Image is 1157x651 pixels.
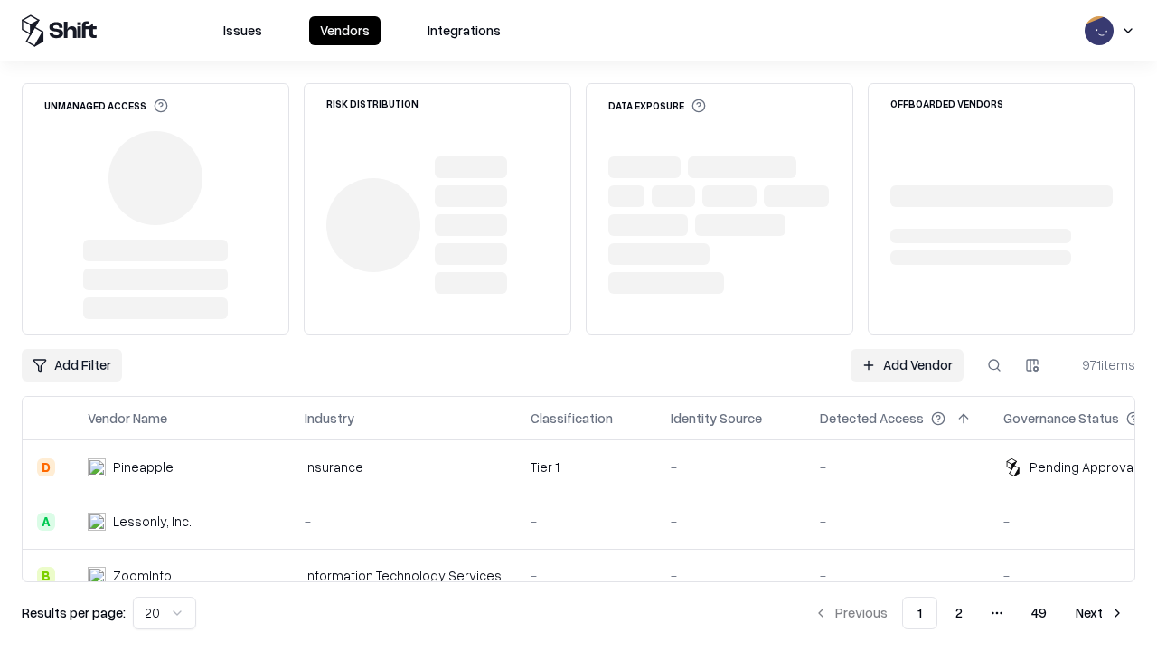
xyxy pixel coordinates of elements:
[671,458,791,476] div: -
[1065,597,1135,629] button: Next
[113,512,192,531] div: Lessonly, Inc.
[820,458,974,476] div: -
[113,566,172,585] div: ZoomInfo
[44,99,168,113] div: Unmanaged Access
[305,458,502,476] div: Insurance
[941,597,977,629] button: 2
[608,99,706,113] div: Data Exposure
[212,16,273,45] button: Issues
[671,409,762,428] div: Identity Source
[531,512,642,531] div: -
[531,458,642,476] div: Tier 1
[820,512,974,531] div: -
[820,409,924,428] div: Detected Access
[1003,409,1119,428] div: Governance Status
[305,512,502,531] div: -
[37,567,55,585] div: B
[671,512,791,531] div: -
[309,16,381,45] button: Vendors
[37,513,55,531] div: A
[88,567,106,585] img: ZoomInfo
[902,597,937,629] button: 1
[803,597,1135,629] nav: pagination
[531,409,613,428] div: Classification
[671,566,791,585] div: -
[88,458,106,476] img: Pineapple
[305,566,502,585] div: Information Technology Services
[22,603,126,622] p: Results per page:
[326,99,419,108] div: Risk Distribution
[531,566,642,585] div: -
[88,513,106,531] img: Lessonly, Inc.
[417,16,512,45] button: Integrations
[1017,597,1061,629] button: 49
[890,99,1003,108] div: Offboarded Vendors
[1063,355,1135,374] div: 971 items
[22,349,122,382] button: Add Filter
[820,566,974,585] div: -
[113,458,174,476] div: Pineapple
[37,458,55,476] div: D
[1030,458,1136,476] div: Pending Approval
[851,349,964,382] a: Add Vendor
[305,409,354,428] div: Industry
[88,409,167,428] div: Vendor Name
